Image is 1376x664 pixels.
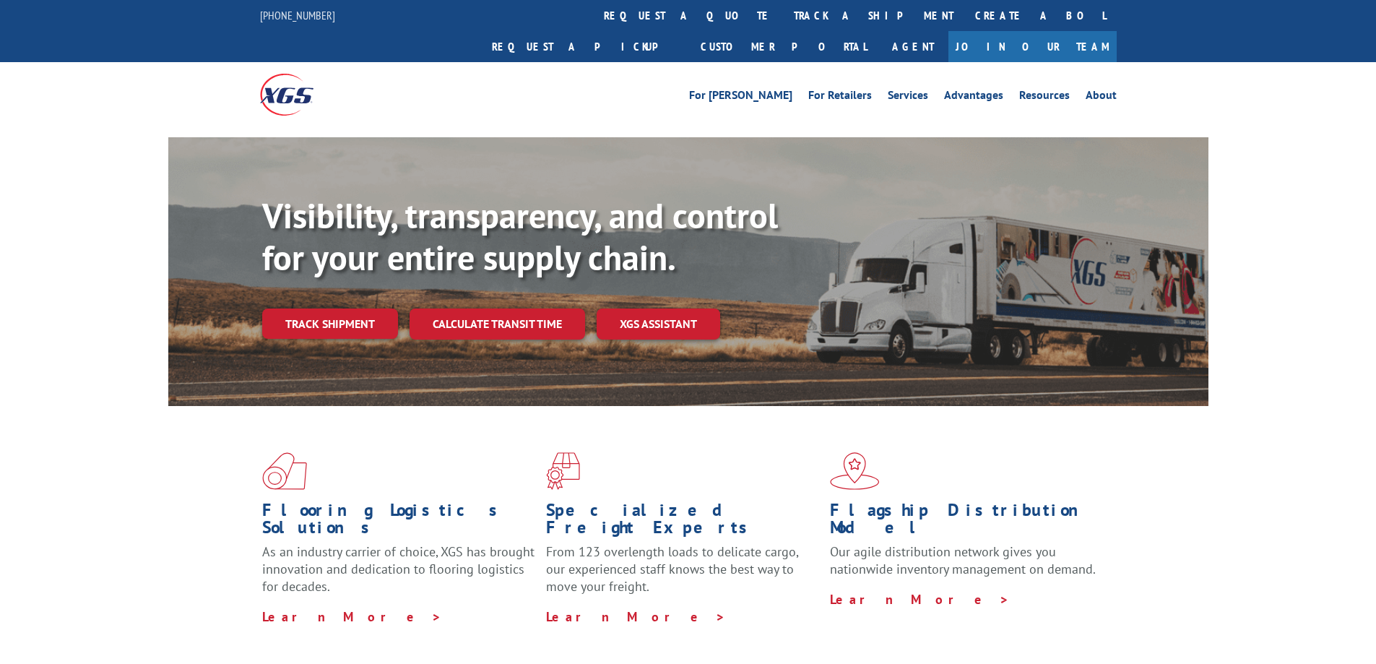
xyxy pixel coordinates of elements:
a: Advantages [944,90,1003,105]
a: Request a pickup [481,31,690,62]
h1: Flagship Distribution Model [830,501,1103,543]
a: Calculate transit time [410,309,585,340]
a: Resources [1019,90,1070,105]
a: About [1086,90,1117,105]
h1: Specialized Freight Experts [546,501,819,543]
a: For Retailers [808,90,872,105]
a: Learn More > [546,608,726,625]
h1: Flooring Logistics Solutions [262,501,535,543]
img: xgs-icon-focused-on-flooring-red [546,452,580,490]
p: From 123 overlength loads to delicate cargo, our experienced staff knows the best way to move you... [546,543,819,608]
a: Learn More > [262,608,442,625]
a: XGS ASSISTANT [597,309,720,340]
span: As an industry carrier of choice, XGS has brought innovation and dedication to flooring logistics... [262,543,535,595]
a: For [PERSON_NAME] [689,90,792,105]
a: Track shipment [262,309,398,339]
a: [PHONE_NUMBER] [260,8,335,22]
a: Learn More > [830,591,1010,608]
a: Services [888,90,928,105]
span: Our agile distribution network gives you nationwide inventory management on demand. [830,543,1096,577]
b: Visibility, transparency, and control for your entire supply chain. [262,193,778,280]
img: xgs-icon-flagship-distribution-model-red [830,452,880,490]
a: Customer Portal [690,31,878,62]
a: Join Our Team [948,31,1117,62]
img: xgs-icon-total-supply-chain-intelligence-red [262,452,307,490]
a: Agent [878,31,948,62]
